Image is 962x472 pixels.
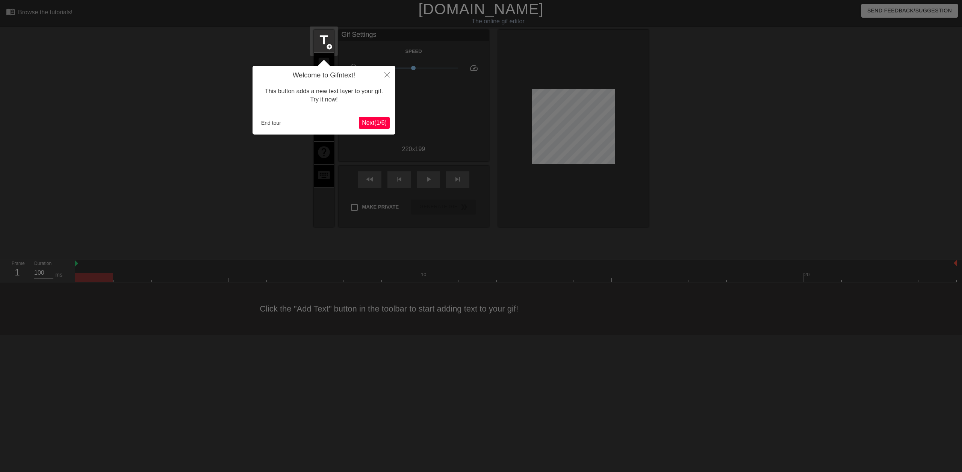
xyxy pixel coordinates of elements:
span: Next ( 1 / 6 ) [362,120,387,126]
div: This button adds a new text layer to your gif. Try it now! [258,80,390,112]
button: Next [359,117,390,129]
button: Close [379,66,395,83]
h4: Welcome to Gifntext! [258,71,390,80]
button: End tour [258,117,284,129]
